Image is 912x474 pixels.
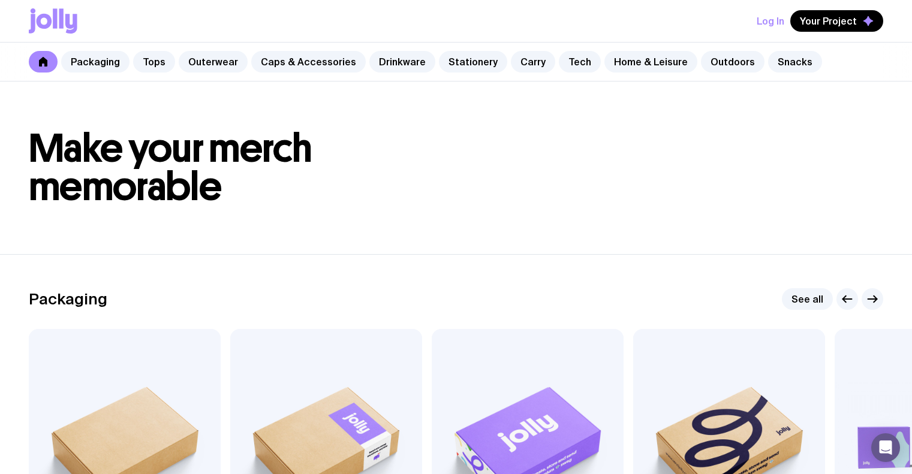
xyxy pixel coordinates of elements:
[701,51,764,73] a: Outdoors
[559,51,601,73] a: Tech
[29,290,107,308] h2: Packaging
[757,10,784,32] button: Log In
[251,51,366,73] a: Caps & Accessories
[133,51,175,73] a: Tops
[61,51,130,73] a: Packaging
[790,10,883,32] button: Your Project
[29,125,312,210] span: Make your merch memorable
[179,51,248,73] a: Outerwear
[511,51,555,73] a: Carry
[604,51,697,73] a: Home & Leisure
[369,51,435,73] a: Drinkware
[800,15,857,27] span: Your Project
[439,51,507,73] a: Stationery
[871,433,900,462] div: Open Intercom Messenger
[768,51,822,73] a: Snacks
[782,288,833,310] a: See all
